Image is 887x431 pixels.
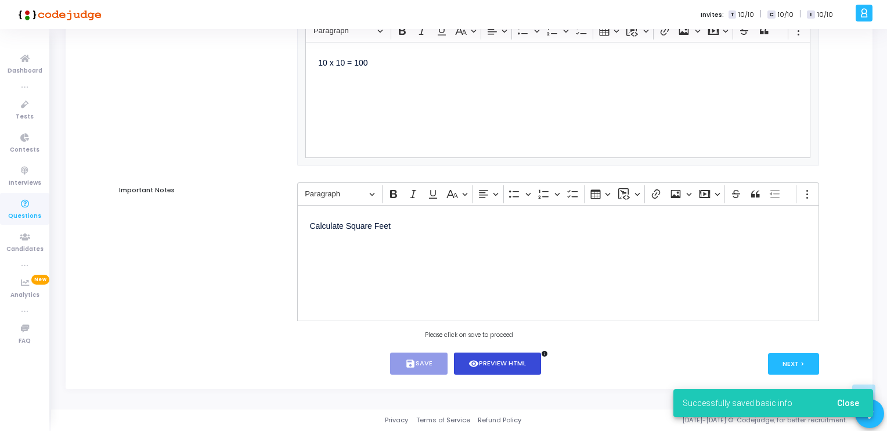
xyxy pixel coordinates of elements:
span: Candidates [6,245,44,254]
img: logo [15,3,102,26]
div: Editor toolbar [305,19,810,41]
label: Invites: [701,10,724,20]
label: Important Notes [119,185,175,195]
div: Editor editing area: main [305,42,810,158]
span: Questions [8,211,41,221]
span: Interviews [9,178,41,188]
button: Next > [768,353,820,375]
button: Paragraph [308,21,388,39]
span: 10/10 [778,10,794,20]
span: Dashboard [8,66,42,76]
span: T [729,10,736,19]
span: | [799,8,801,20]
span: Tests [16,112,34,122]
span: Successfully saved basic info [683,397,792,409]
span: New [31,275,49,285]
a: Refund Policy [478,415,521,425]
span: FAQ [19,336,31,346]
button: Close [828,393,868,414]
div: [DATE]-[DATE] © Codejudge, for better recruitment. [521,415,872,425]
div: Please click on save to proceed [291,331,647,340]
p: Calculate Square Feet [310,218,807,232]
i: info [541,350,548,357]
i: visibility [468,358,479,369]
span: Paragraph [305,187,365,201]
i: save [405,358,416,369]
button: saveSave [390,353,448,375]
span: 10/10 [738,10,754,20]
div: Editor editing area: main [297,205,820,321]
a: Terms of Service [416,415,470,425]
span: Close [837,398,859,408]
button: visibilityPreview HTML [454,353,542,375]
button: Paragraph [300,185,380,203]
span: C [767,10,775,19]
span: I [807,10,814,19]
span: Analytics [10,290,39,300]
span: 10/10 [817,10,833,20]
div: Editor toolbar [297,182,820,205]
p: 10 x 10 = 100 [318,55,798,69]
span: | [760,8,762,20]
span: Contests [10,145,39,155]
span: Paragraph [313,24,374,38]
a: Privacy [385,415,408,425]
